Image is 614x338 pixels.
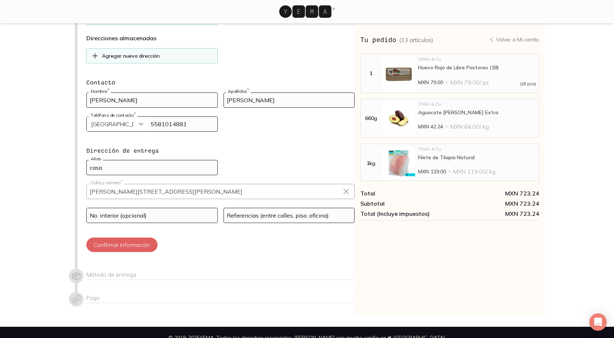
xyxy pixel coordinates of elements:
[360,210,450,217] div: Total (Incluye impuestos)
[360,35,433,44] h3: Tu pedido
[89,88,111,94] label: Nombre
[450,190,539,197] div: MXN 723.24
[360,200,450,207] div: Subtotal
[589,313,607,331] div: Open Intercom Messenger
[450,123,489,130] span: MXN 64.00 / kg
[86,78,355,87] h4: Contacto
[418,109,536,116] div: Aguacate [PERSON_NAME] Extra
[86,34,355,42] h4: Direcciones almacenadas
[226,88,251,94] label: Apellidos
[382,147,415,180] img: Filete de Tilapia Natural
[450,79,489,86] span: MXN 79.00 / pz
[418,168,446,175] span: MXN 119.00
[86,146,355,155] h4: Dirección de entrega
[362,115,380,121] div: 660g
[496,36,539,43] p: Volver a Mi carrito
[520,82,536,86] span: (18 pza)
[362,70,380,77] div: 1
[399,36,433,44] span: ( 13 artículos )
[86,271,355,280] div: Método de entrega
[418,102,536,106] div: YEMA & Co
[86,294,355,303] div: Pago
[418,123,443,130] span: MXN 42.24
[418,57,536,61] div: YEMA & Co
[450,210,539,217] span: MXN 723.24
[102,53,160,59] p: Agregar nueva dirección
[489,36,539,43] a: Volver a Mi carrito
[89,156,103,161] label: Alias
[418,154,536,161] div: Filete de Tilapia Natural
[418,147,536,151] div: YEMA & Co
[382,102,415,135] img: Aguacate Hass Extra
[382,57,415,90] img: Huevo Rojo de Libre Pastoreo (18)
[87,160,217,175] input: Ej: Casa, Oficina, Depa mamá
[418,64,536,71] div: Huevo Rojo de Libre Pastoreo (18)
[362,160,380,166] div: 1kg
[86,238,157,252] button: Confirmar información
[89,180,124,185] label: Calle y número
[450,200,539,207] div: MXN 723.24
[453,168,495,175] span: MXN 119.00 / kg
[418,79,443,86] span: MXN 79.00
[360,190,450,197] div: Total
[89,112,138,118] label: Teléfono de contacto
